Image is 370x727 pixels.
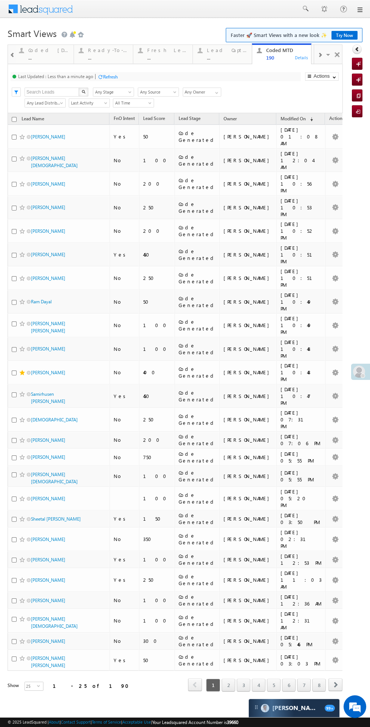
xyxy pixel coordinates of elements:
a: Samirhusen [PERSON_NAME] [31,391,65,404]
div: ... [28,55,69,60]
div: [PERSON_NAME] [224,495,273,502]
div: 100 [143,157,171,164]
a: About [49,719,60,724]
div: [DATE] 07:06 PM [281,433,322,447]
div: Code Generated [179,130,216,143]
input: Search Leads [25,88,79,97]
span: (sorted descending) [307,116,313,122]
div: carter-dragCarter[PERSON_NAME]99+ [248,699,340,718]
div: Lead Source Filter [138,87,179,97]
div: [DATE] 01:08 AM [281,126,322,147]
div: [PERSON_NAME] [224,393,273,400]
div: [DATE] 03:03 PM [281,653,322,667]
a: [PERSON_NAME] [31,275,65,281]
div: Lead Capture [DATE] [207,47,248,53]
div: Chat with us now [39,40,127,49]
div: Last Updated : Less than a minute ago [18,74,93,79]
div: No [114,322,136,329]
span: next [328,678,342,691]
a: [PERSON_NAME][DEMOGRAPHIC_DATA] [31,155,78,168]
span: Faster 🚀 Smart Views with a new look ✨ [231,31,358,39]
textarea: Type your message and hit 'Enter' [10,70,138,226]
a: [PERSON_NAME] [31,204,65,210]
div: Yes [114,556,136,563]
div: [DATE] 10:48 PM [281,339,322,359]
span: Actions [325,114,348,124]
div: Code Generated [179,512,216,526]
div: 50 [143,657,171,664]
a: Lead Stage [175,114,204,124]
div: [DATE] 10:49 PM [281,315,322,335]
div: [PERSON_NAME] [224,597,273,604]
img: Search [82,90,85,94]
div: 200 [143,437,171,443]
a: [PERSON_NAME] [31,638,65,644]
div: Minimize live chat window [124,4,142,22]
div: Code Generated [179,248,216,261]
a: Coded MTD190Details [252,43,311,65]
div: [PERSON_NAME] [224,346,273,352]
div: [DATE] 10:49 PM [281,292,322,312]
div: [PERSON_NAME] [224,617,273,624]
span: 39660 [227,719,238,725]
div: [PERSON_NAME] [224,298,273,305]
a: Any Lead Distribution [25,98,66,108]
span: 25 [25,682,37,690]
div: [PERSON_NAME] [224,322,273,329]
div: [DATE] 05:55 PM [281,450,322,464]
a: Ready-To-Close View... [74,45,134,64]
a: [PERSON_NAME] [31,437,65,443]
div: 100 [143,495,171,502]
div: [PERSON_NAME] [224,416,273,423]
span: All Time [113,100,151,106]
div: No [114,298,136,305]
div: Code Generated [179,224,216,238]
div: [DATE] 05:46 PM [281,634,322,648]
a: [PERSON_NAME] [31,577,65,583]
a: All Time [113,98,154,108]
div: Code Generated [179,450,216,464]
div: 50 [143,133,171,140]
div: Lead Stage Filter [93,87,134,97]
div: Yes [114,251,136,258]
div: [DATE] 05:20 PM [281,488,322,509]
div: 200 [143,180,171,187]
div: Code Generated [179,532,216,546]
a: Any Stage [93,88,134,97]
div: [DATE] 12:04 AM [281,150,322,171]
div: Owner Filter [183,87,220,97]
div: [DATE] 10:48 PM [281,362,322,383]
div: [PERSON_NAME] [224,437,273,443]
span: Any Lead Distribution [25,100,63,106]
div: [PERSON_NAME] [224,251,273,258]
div: Code Generated [179,573,216,587]
div: Code Generated [179,318,216,332]
div: [DATE] 10:51 PM [281,268,322,288]
div: Code Generated [179,469,216,483]
a: 6 [282,679,296,692]
div: 100 [143,322,171,329]
div: No [114,346,136,352]
div: No [114,416,136,423]
div: [PERSON_NAME] [224,180,273,187]
div: [DATE] 05:55 PM [281,469,322,483]
div: [PERSON_NAME] [224,133,273,140]
a: [DEMOGRAPHIC_DATA] [31,417,78,423]
div: No [114,180,136,187]
div: 250 [143,204,171,211]
a: Modified On (sorted descending) [277,114,317,124]
div: [PERSON_NAME] [224,657,273,664]
div: Yes [114,393,136,400]
a: Last Activity [69,98,110,108]
a: [PERSON_NAME] [31,536,65,542]
div: [DATE] 10:56 PM [281,174,322,194]
a: [PERSON_NAME] [31,598,65,603]
a: Lead Capture [DATE]... [193,45,253,64]
a: [PERSON_NAME] [PERSON_NAME] [31,321,65,334]
div: Lead Distribution Filter [25,98,65,108]
div: Code Generated [179,492,216,505]
div: 400 [143,369,171,376]
a: [PERSON_NAME] [31,557,65,563]
div: [PERSON_NAME] [224,473,273,480]
div: Code Generated [179,342,216,356]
